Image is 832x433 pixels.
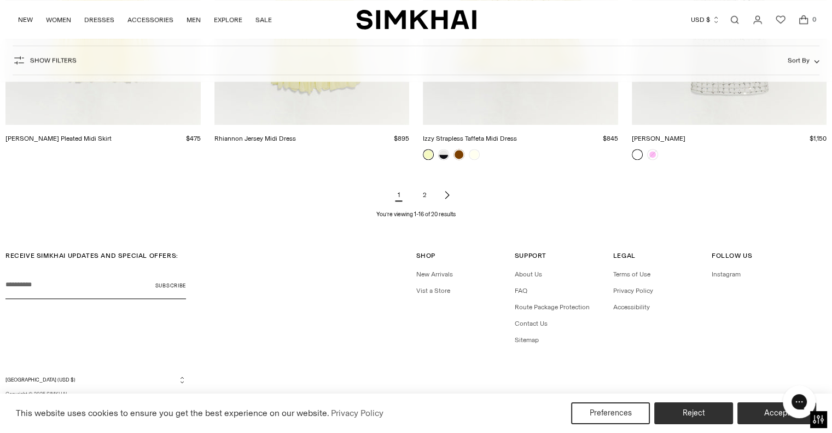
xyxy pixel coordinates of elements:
[5,252,178,259] span: RECEIVE SIMKHAI UPDATES AND SPECIAL OFFERS:
[187,8,201,32] a: MEN
[737,402,816,424] button: Accept
[5,135,112,142] a: [PERSON_NAME] Pleated Midi Skirt
[186,135,201,142] span: $475
[712,252,752,259] span: Follow Us
[515,320,548,327] a: Contact Us
[394,135,409,142] span: $895
[613,252,636,259] span: Legal
[788,56,810,64] span: Sort By
[255,8,272,32] a: SALE
[515,252,546,259] span: Support
[414,184,436,206] a: Page 2 of results
[515,270,542,278] a: About Us
[388,184,410,206] span: 1
[654,402,733,424] button: Reject
[214,8,242,32] a: EXPLORE
[18,8,33,32] a: NEW
[376,210,456,219] p: You’re viewing 1-16 of 20 results
[809,14,819,24] span: 0
[810,135,827,142] span: $1,150
[46,8,71,32] a: WOMEN
[329,405,385,422] a: Privacy Policy (opens in a new tab)
[416,270,453,278] a: New Arrivals
[770,9,792,31] a: Wishlist
[155,272,186,299] button: Subscribe
[356,9,476,30] a: SIMKHAI
[747,9,769,31] a: Go to the account page
[84,8,114,32] a: DRESSES
[423,135,517,142] a: Izzy Strapless Taffeta Midi Dress
[127,8,173,32] a: ACCESSORIES
[724,9,746,31] a: Open search modal
[712,270,741,278] a: Instagram
[613,303,650,311] a: Accessibility
[793,9,814,31] a: Open cart modal
[515,336,539,344] a: Sitemap
[416,287,450,295] a: Vist a Store
[515,287,527,295] a: FAQ
[16,408,329,418] span: This website uses cookies to ensure you get the best experience on our website.
[214,135,296,142] a: Rhiannon Jersey Midi Dress
[30,56,77,64] span: Show Filters
[5,376,186,384] button: [GEOGRAPHIC_DATA] (USD $)
[788,54,819,66] button: Sort By
[613,270,650,278] a: Terms of Use
[13,51,77,69] button: Show Filters
[416,252,435,259] span: Shop
[603,135,618,142] span: $845
[515,303,590,311] a: Route Package Protection
[440,184,453,206] a: Next page of results
[9,391,110,424] iframe: Sign Up via Text for Offers
[613,287,653,295] a: Privacy Policy
[5,390,186,398] p: Copyright © 2025, .
[632,135,685,142] a: [PERSON_NAME]
[691,8,720,32] button: USD $
[777,382,821,422] iframe: Gorgias live chat messenger
[571,402,650,424] button: Preferences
